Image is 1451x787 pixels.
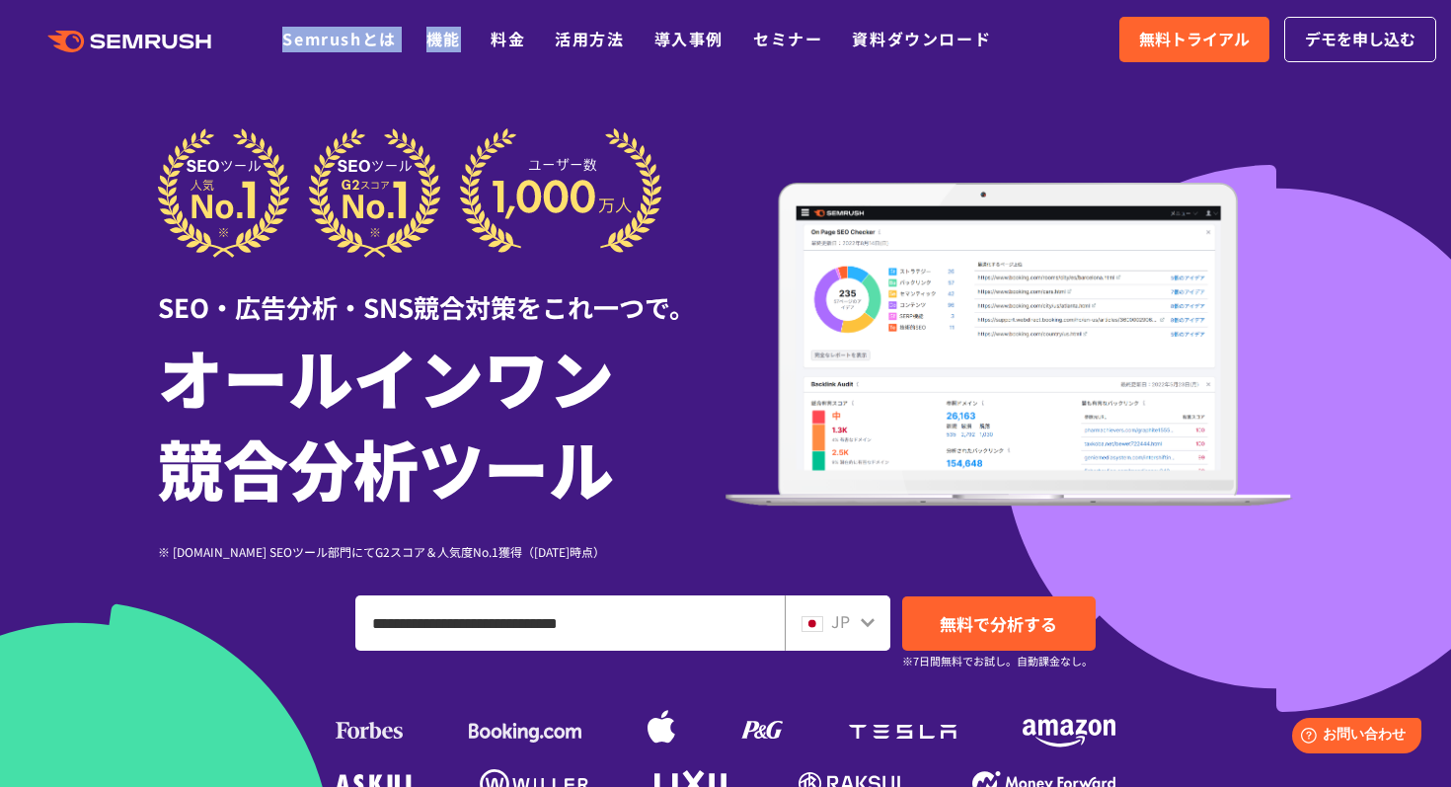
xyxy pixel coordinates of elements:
[831,609,850,633] span: JP
[902,596,1096,651] a: 無料で分析する
[282,27,396,50] a: Semrushとは
[158,542,725,561] div: ※ [DOMAIN_NAME] SEOツール部門にてG2スコア＆人気度No.1獲得（[DATE]時点）
[1284,17,1436,62] a: デモを申し込む
[158,258,725,326] div: SEO・広告分析・SNS競合対策をこれ一つで。
[356,596,784,650] input: ドメイン、キーワードまたはURLを入力してください
[555,27,624,50] a: 活用方法
[654,27,724,50] a: 導入事例
[1139,27,1250,52] span: 無料トライアル
[426,27,461,50] a: 機能
[1275,710,1429,765] iframe: Help widget launcher
[852,27,991,50] a: 資料ダウンロード
[753,27,822,50] a: セミナー
[1305,27,1415,52] span: デモを申し込む
[940,611,1057,636] span: 無料で分析する
[902,652,1093,670] small: ※7日間無料でお試し。自動課金なし。
[491,27,525,50] a: 料金
[158,331,725,512] h1: オールインワン 競合分析ツール
[1119,17,1269,62] a: 無料トライアル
